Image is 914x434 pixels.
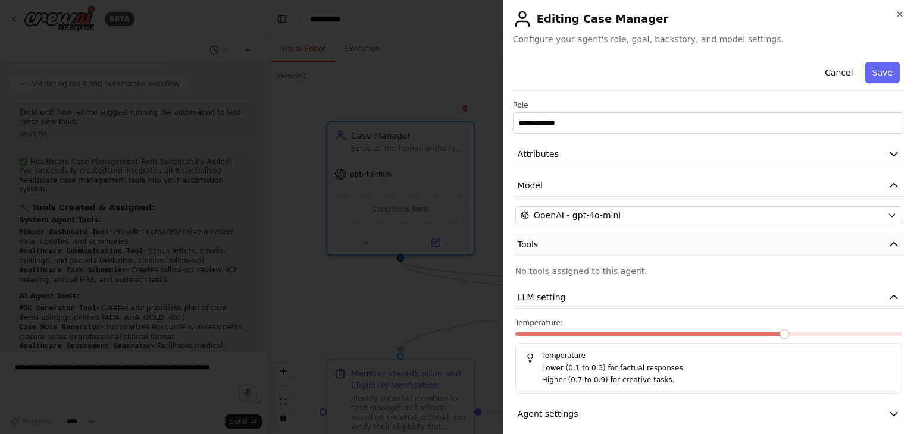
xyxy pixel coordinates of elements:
button: Agent settings [513,403,904,425]
button: Tools [513,234,904,256]
button: Attributes [513,143,904,165]
button: Save [865,62,900,83]
span: Tools [518,238,539,250]
label: Role [513,100,904,110]
span: Agent settings [518,408,578,420]
h2: Editing Case Manager [513,10,904,29]
h5: Temperature [525,351,892,360]
span: Temperature: [515,318,563,328]
span: OpenAI - gpt-4o-mini [534,209,621,221]
p: Higher (0.7 to 0.9) for creative tasks. [542,375,892,386]
p: Lower (0.1 to 0.3) for factual responses. [542,363,892,375]
span: Model [518,180,543,191]
button: Model [513,175,904,197]
p: No tools assigned to this agent. [515,265,902,277]
span: Configure your agent's role, goal, backstory, and model settings. [513,33,904,45]
button: OpenAI - gpt-4o-mini [515,206,902,224]
button: Cancel [818,62,860,83]
span: Attributes [518,148,559,160]
span: LLM setting [518,291,566,303]
button: LLM setting [513,287,904,309]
